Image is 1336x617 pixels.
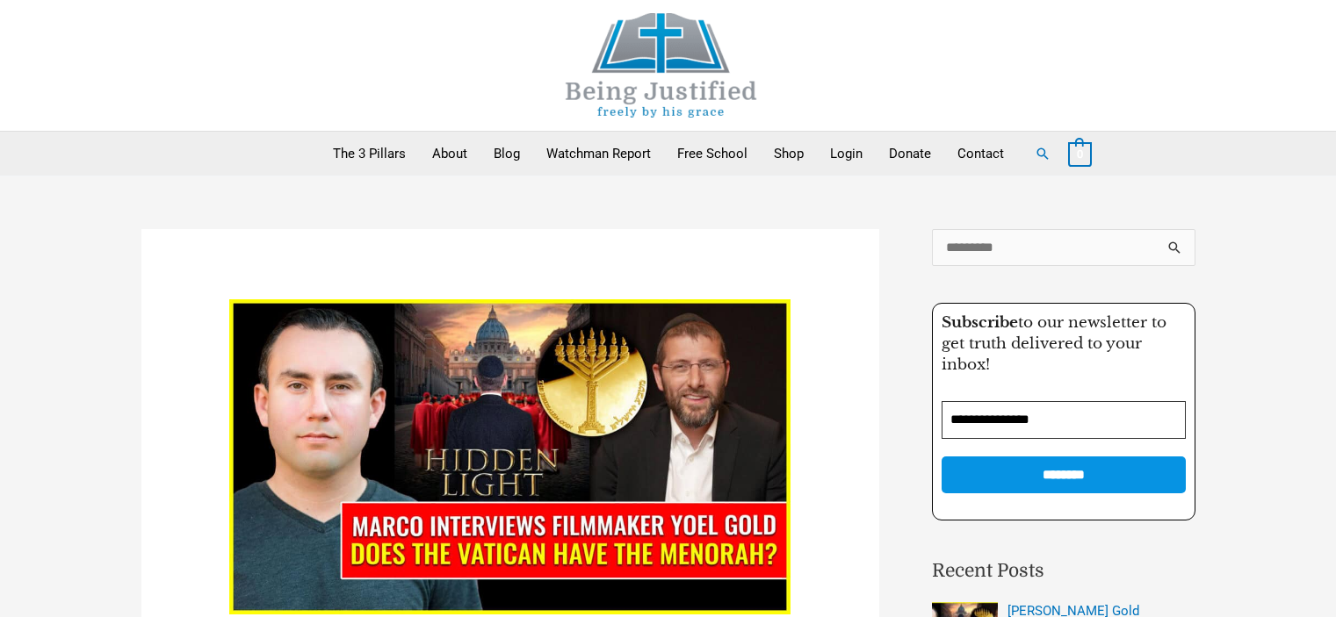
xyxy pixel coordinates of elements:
[761,132,817,176] a: Shop
[942,313,1018,332] strong: Subscribe
[817,132,876,176] a: Login
[320,132,419,176] a: The 3 Pillars
[876,132,944,176] a: Donate
[1035,146,1051,161] a: Search button
[1077,147,1083,161] span: 0
[320,132,1017,176] nav: Primary Site Navigation
[944,132,1017,176] a: Contact
[1068,146,1092,161] a: View Shopping Cart, empty
[942,313,1166,374] span: to our newsletter to get truth delivered to your inbox!
[530,13,793,118] img: Being Justified
[533,132,664,176] a: Watchman Report
[664,132,761,176] a: Free School
[480,132,533,176] a: Blog
[932,557,1195,585] h2: Recent Posts
[419,132,480,176] a: About
[942,401,1186,439] input: Email Address *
